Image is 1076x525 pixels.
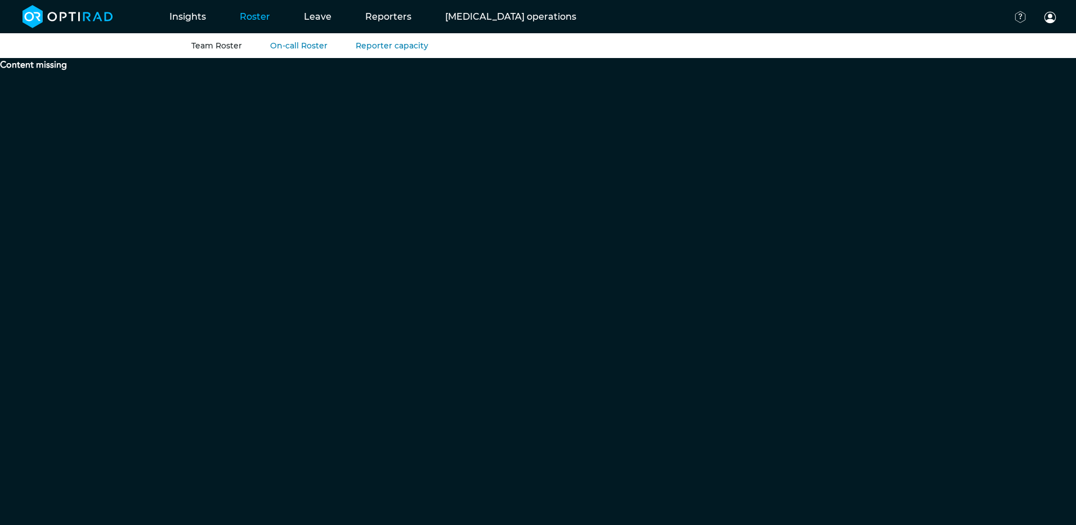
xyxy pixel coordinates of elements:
img: brand-opti-rad-logos-blue-and-white-d2f68631ba2948856bd03f2d395fb146ddc8fb01b4b6e9315ea85fa773367... [23,5,113,28]
a: Reporter capacity [356,41,428,51]
a: On-call Roster [270,41,328,51]
a: Team Roster [191,41,242,51]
